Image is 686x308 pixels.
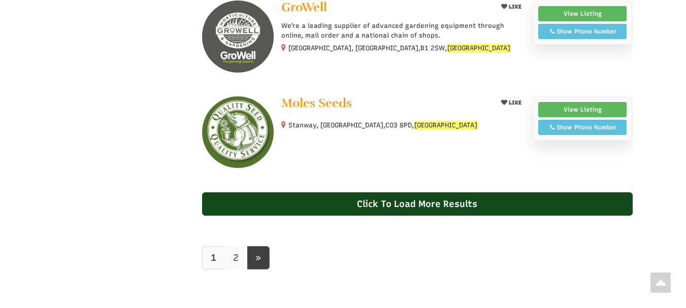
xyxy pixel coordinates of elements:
[202,1,274,72] img: GroWell
[498,96,525,109] button: LIKE
[447,44,511,52] em: [GEOGRAPHIC_DATA]
[281,21,525,40] p: We’re a leading supplier of advanced gardening equipment through online, mail order and a nationa...
[211,252,216,263] b: 1
[202,246,225,269] a: 1
[385,121,412,130] span: CO3 8PD
[288,44,511,52] small: [GEOGRAPHIC_DATA], [GEOGRAPHIC_DATA], ,
[281,1,489,16] a: GroWell
[255,252,261,263] span: »
[414,121,478,129] em: [GEOGRAPHIC_DATA]
[538,6,627,21] a: View Listing
[224,246,247,269] a: 2
[281,95,352,111] span: Moles Seeds
[281,96,489,112] a: Moles Seeds
[247,246,270,269] a: next
[538,102,627,117] a: View Listing
[202,96,274,168] img: Moles Seeds
[507,4,521,10] span: LIKE
[544,27,622,36] div: Show Phone Number
[420,44,445,53] span: B1 2SW
[498,1,525,13] button: LIKE
[288,121,478,129] small: Stanway, [GEOGRAPHIC_DATA], ,
[507,99,521,106] span: LIKE
[202,192,633,216] div: Click To Load More Results
[544,123,622,132] div: Show Phone Number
